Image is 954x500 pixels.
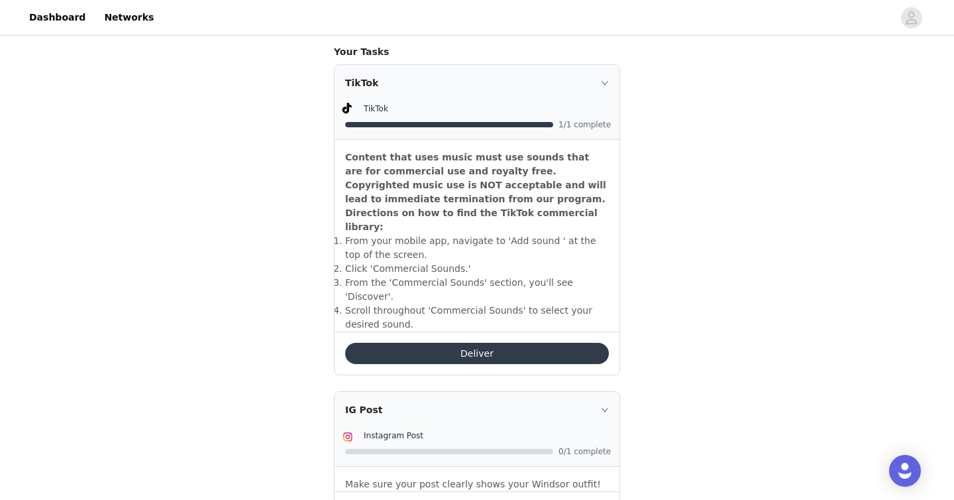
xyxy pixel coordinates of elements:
button: Deliver [345,343,609,364]
li: ​From the 'Commercial Sounds' section, you'll see 'Discover'. [345,276,609,304]
p: Make sure your post clearly shows your Windsor outfit! [345,477,609,491]
img: Instagram Icon [343,432,353,442]
strong: Content that uses music must use sounds that are for commercial use and royalty free. Copyrighted... [345,152,606,232]
span: TikTok [364,104,388,113]
span: Instagram Post [364,431,423,440]
div: avatar [905,7,918,29]
li: ​Scroll throughout 'Commercial Sounds' to select your desired sound. [345,304,609,332]
a: Dashboard [21,3,93,32]
i: icon: right [601,79,609,87]
span: 1/1 complete [558,121,611,129]
li: ​Click 'Commercial Sounds.' [345,262,609,276]
a: Networks [96,3,162,32]
h4: Your Tasks [334,45,620,59]
span: 0/1 complete [558,448,611,456]
li: ​From your mobile app, navigate to 'Add sound ' at the top of the screen. [345,234,609,262]
i: icon: right [601,406,609,414]
div: icon: rightTikTok [335,65,619,101]
div: Open Intercom Messenger [889,455,921,487]
div: icon: rightIG Post [335,392,619,428]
